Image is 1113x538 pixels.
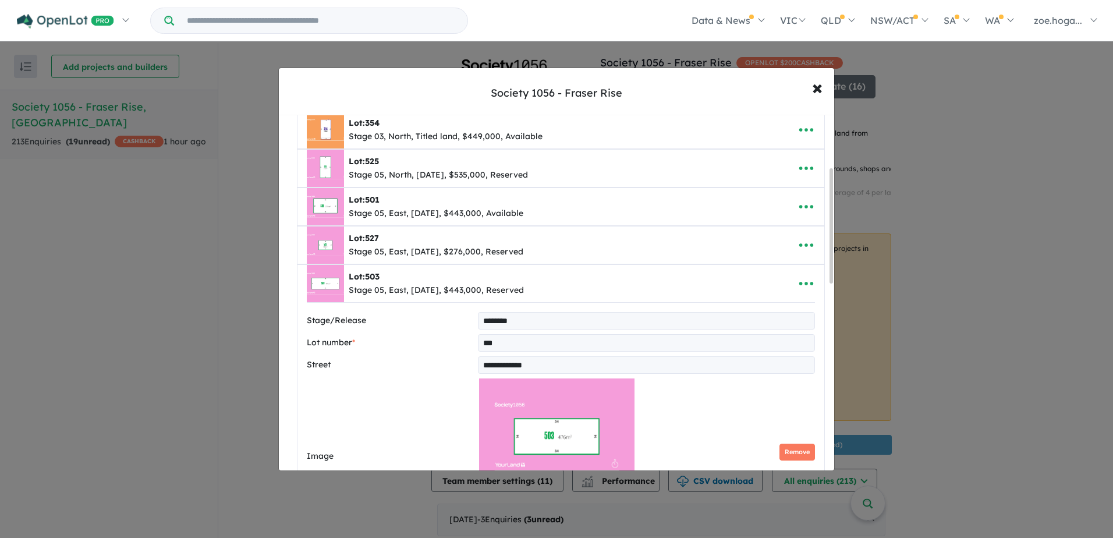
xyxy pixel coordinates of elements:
[365,156,379,167] span: 525
[307,336,473,350] label: Lot number
[349,118,380,128] b: Lot:
[365,118,380,128] span: 354
[307,449,474,463] label: Image
[307,314,473,328] label: Stage/Release
[365,271,380,282] span: 503
[17,14,114,29] img: Openlot PRO Logo White
[307,111,344,148] img: Society%201056%20-%20Fraser%20Rise%20-%20Lot%20354___1751586502.jpg
[307,188,344,225] img: Society%201056%20-%20Fraser%20Rise%20-%20Lot%20501___1757118733.jpg
[349,156,379,167] b: Lot:
[307,265,344,302] img: Society%201056%20-%20Fraser%20Rise%20-%20Lot%20503___1757118973.jpg
[307,150,344,187] img: Society%201056%20-%20Fraser%20Rise%20-%20Lot%20525___1757118649.jpg
[365,233,379,243] span: 527
[349,233,379,243] b: Lot:
[307,358,473,372] label: Street
[812,75,823,100] span: ×
[349,207,523,221] div: Stage 05, East, [DATE], $443,000, Available
[349,284,524,298] div: Stage 05, East, [DATE], $443,000, Reserved
[349,130,543,144] div: Stage 03, North, Titled land, $449,000, Available
[349,194,380,205] b: Lot:
[365,194,380,205] span: 501
[349,245,523,259] div: Stage 05, East, [DATE], $276,000, Reserved
[176,8,465,33] input: Try estate name, suburb, builder or developer
[349,271,380,282] b: Lot:
[779,444,815,461] button: Remove
[349,168,528,182] div: Stage 05, North, [DATE], $535,000, Reserved
[479,378,635,495] img: Society 1056 - Fraser Rise - Lot 503
[491,86,622,101] div: Society 1056 - Fraser Rise
[307,226,344,264] img: Society%201056%20-%20Fraser%20Rise%20-%20Lot%20527___1757118893.jpg
[1034,15,1082,26] span: zoe.hoga...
